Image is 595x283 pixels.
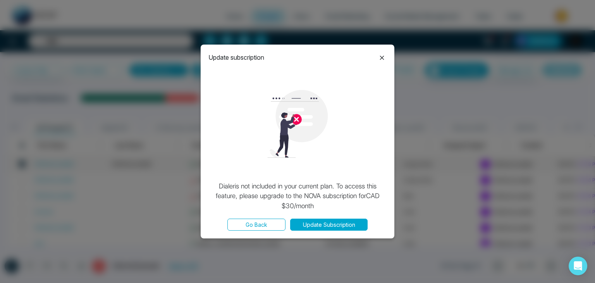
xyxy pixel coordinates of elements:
button: Go Back [227,219,285,231]
p: Update subscription [208,53,264,62]
div: Open Intercom Messenger [569,257,587,275]
img: loading [264,90,332,158]
button: Update Subscription [290,219,368,231]
p: Dialer is not included in your current plan. To access this feature, please upgrade to the NOVA s... [208,181,387,211]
